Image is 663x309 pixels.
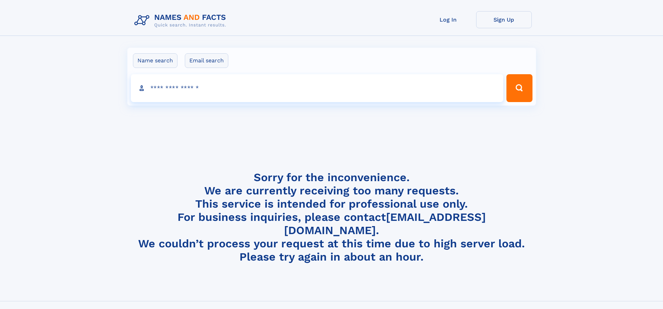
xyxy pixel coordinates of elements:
[132,11,232,30] img: Logo Names and Facts
[506,74,532,102] button: Search Button
[132,171,532,264] h4: Sorry for the inconvenience. We are currently receiving too many requests. This service is intend...
[476,11,532,28] a: Sign Up
[185,53,228,68] label: Email search
[420,11,476,28] a: Log In
[284,210,486,237] a: [EMAIL_ADDRESS][DOMAIN_NAME]
[133,53,177,68] label: Name search
[131,74,504,102] input: search input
